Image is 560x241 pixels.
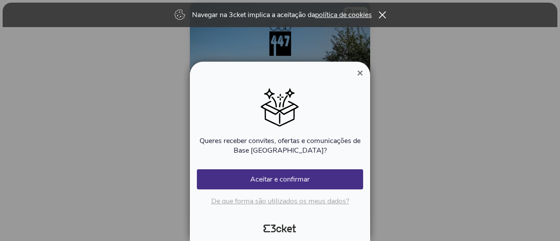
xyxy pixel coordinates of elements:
a: política de cookies [315,10,372,20]
p: De que forma são utilizados os meus dados? [197,196,363,206]
span: × [357,67,363,79]
p: Navegar na 3cket implica a aceitação da [192,10,372,20]
p: Queres receber convites, ofertas e comunicações de Base [GEOGRAPHIC_DATA]? [197,136,363,155]
button: Aceitar e confirmar [197,169,363,189]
